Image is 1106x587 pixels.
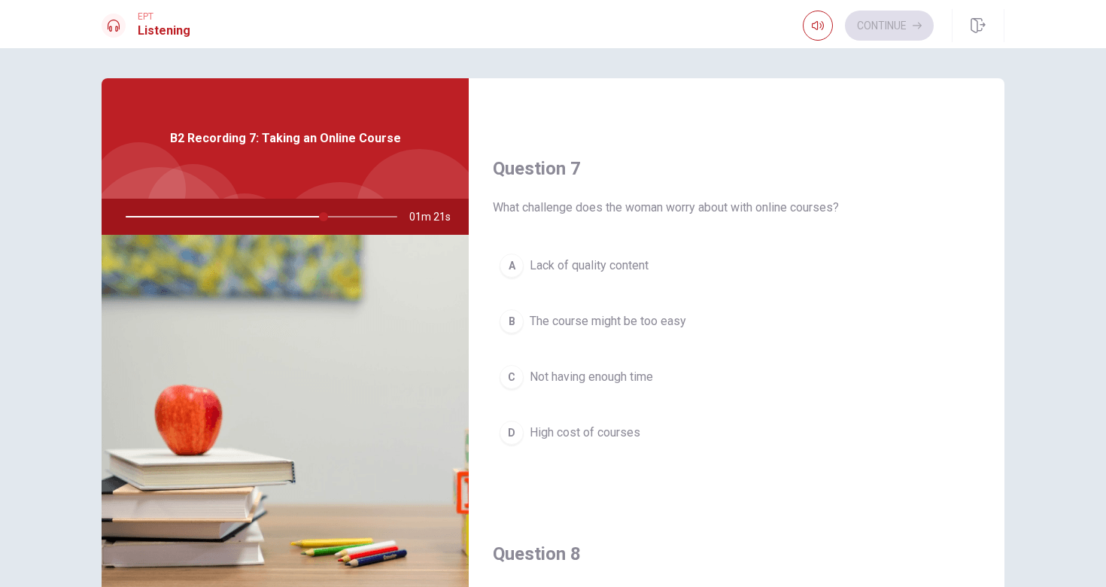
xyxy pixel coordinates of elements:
span: What challenge does the woman worry about with online courses? [493,199,980,217]
span: Not having enough time [530,368,653,386]
button: ALack of quality content [493,247,980,284]
div: C [500,365,524,389]
div: D [500,421,524,445]
span: The course might be too easy [530,312,686,330]
span: Lack of quality content [530,257,649,275]
button: BThe course might be too easy [493,303,980,340]
span: EPT [138,11,190,22]
span: 01m 21s [409,199,463,235]
button: DHigh cost of courses [493,414,980,452]
h4: Question 7 [493,157,980,181]
span: High cost of courses [530,424,640,442]
h1: Listening [138,22,190,40]
div: B [500,309,524,333]
button: CNot having enough time [493,358,980,396]
div: A [500,254,524,278]
h4: Question 8 [493,542,980,566]
span: B2 Recording 7: Taking an Online Course [170,129,401,148]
